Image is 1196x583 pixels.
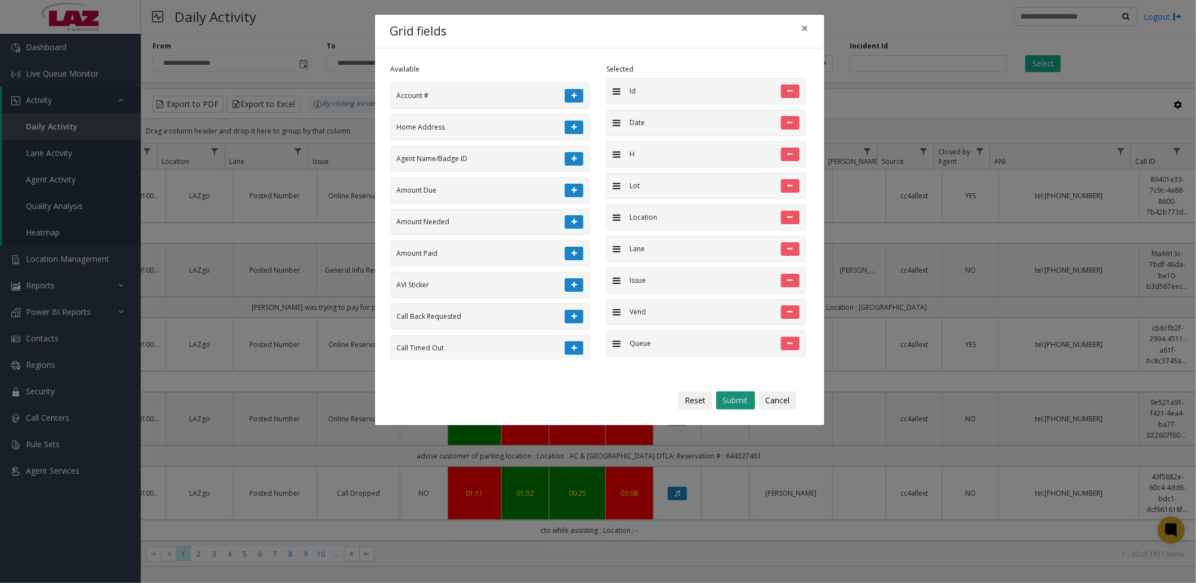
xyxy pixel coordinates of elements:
span: × [802,20,809,36]
li: Agent Name/Badge ID [391,146,590,172]
label: Selected [606,64,633,74]
li: Location [606,204,806,230]
li: Lane [606,236,806,262]
h4: Grid fields [390,23,447,41]
li: Queue [606,331,806,357]
li: Amount Due [391,177,590,203]
li: Date [606,110,806,136]
button: Cancel [758,391,796,410]
li: Lot [606,173,806,199]
li: Id [606,78,806,104]
button: Reset [678,391,712,410]
li: Amount Paid [391,241,590,266]
li: Account # [391,83,590,109]
li: Call Timed Out [391,335,590,361]
li: Home Address [391,114,590,140]
li: Issue [606,268,806,293]
label: Available [391,64,420,74]
li: H [606,141,806,167]
button: Close [794,15,816,42]
li: Call Back Requested [391,304,590,330]
li: AVI Sticker [391,272,590,298]
li: Vend [606,299,806,325]
button: Submit [716,391,755,410]
li: Amount Needed [391,209,590,235]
